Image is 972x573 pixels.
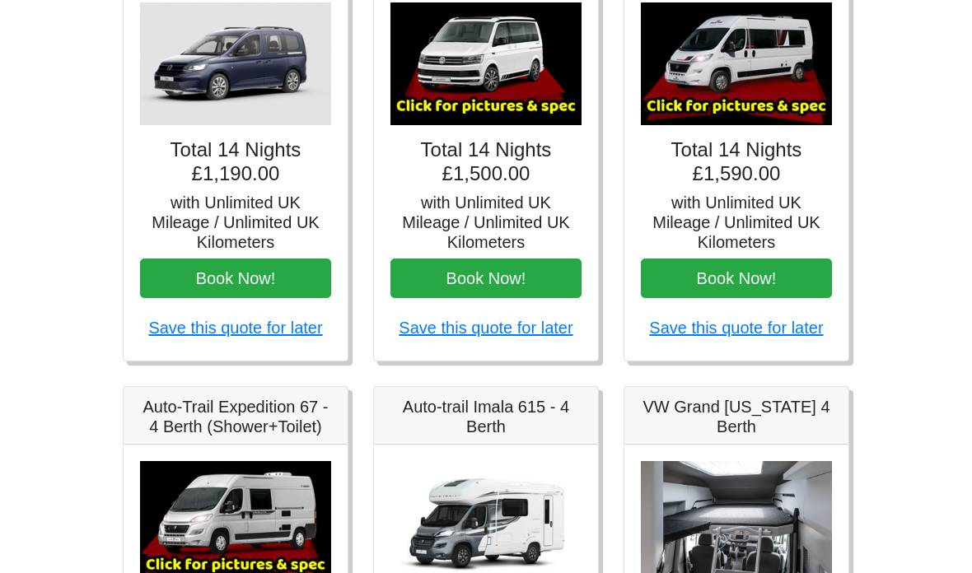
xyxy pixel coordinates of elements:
[140,193,331,253] h5: with Unlimited UK Mileage / Unlimited UK Kilometers
[140,3,331,126] img: VW Caddy California Maxi
[390,398,582,437] h5: Auto-trail Imala 615 - 4 Berth
[649,319,823,338] a: Save this quote for later
[390,3,582,126] img: VW California Ocean T6.1 (Auto, Awning)
[399,319,572,338] a: Save this quote for later
[148,319,322,338] a: Save this quote for later
[641,139,832,187] h4: Total 14 Nights £1,590.00
[641,398,832,437] h5: VW Grand [US_STATE] 4 Berth
[140,398,331,437] h5: Auto-Trail Expedition 67 - 4 Berth (Shower+Toilet)
[641,193,832,253] h5: with Unlimited UK Mileage / Unlimited UK Kilometers
[140,259,331,299] button: Book Now!
[390,259,582,299] button: Book Now!
[641,259,832,299] button: Book Now!
[390,139,582,187] h4: Total 14 Nights £1,500.00
[390,193,582,253] h5: with Unlimited UK Mileage / Unlimited UK Kilometers
[140,139,331,187] h4: Total 14 Nights £1,190.00
[641,3,832,126] img: Auto-Trail Expedition 66 - 2 Berth (Shower+Toilet)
